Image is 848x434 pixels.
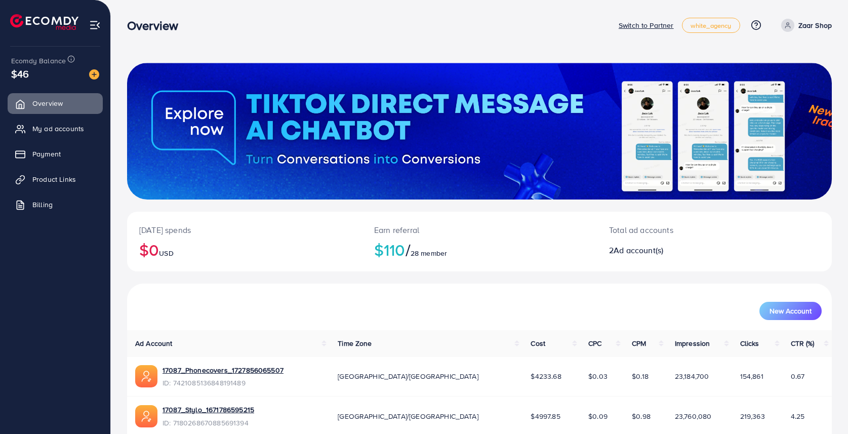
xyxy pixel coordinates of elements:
span: $4997.85 [531,411,560,421]
span: New Account [770,307,812,314]
a: My ad accounts [8,119,103,139]
span: Time Zone [338,338,372,348]
span: 0.67 [791,371,805,381]
span: Cost [531,338,545,348]
img: menu [89,19,101,31]
span: 4.25 [791,411,805,421]
a: 17087_Phonecovers_1727856065507 [163,365,284,375]
img: ic-ads-acc.e4c84228.svg [135,405,157,427]
button: New Account [759,302,822,320]
span: My ad accounts [32,124,84,134]
img: logo [10,14,78,30]
span: Product Links [32,174,76,184]
span: 154,861 [740,371,763,381]
span: [GEOGRAPHIC_DATA]/[GEOGRAPHIC_DATA] [338,371,478,381]
h2: $0 [139,240,350,259]
p: Earn referral [374,224,585,236]
span: $46 [11,66,29,81]
span: Ad account(s) [614,245,663,256]
span: Billing [32,200,53,210]
img: ic-ads-acc.e4c84228.svg [135,365,157,387]
span: ID: 7180268670885691394 [163,418,254,428]
span: $0.98 [632,411,651,421]
a: Product Links [8,169,103,189]
span: 219,363 [740,411,765,421]
span: white_agency [691,22,732,29]
span: USD [159,248,173,258]
a: white_agency [682,18,740,33]
a: Billing [8,194,103,215]
a: Payment [8,144,103,164]
p: Total ad accounts [609,224,761,236]
span: 28 member [411,248,447,258]
span: CPC [588,338,601,348]
span: Ad Account [135,338,173,348]
p: [DATE] spends [139,224,350,236]
h2: $110 [374,240,585,259]
span: CPM [632,338,646,348]
iframe: Chat [805,388,840,426]
img: image [89,69,99,80]
span: 23,760,080 [675,411,712,421]
span: Overview [32,98,63,108]
span: Impression [675,338,710,348]
a: Overview [8,93,103,113]
span: Payment [32,149,61,159]
span: 23,184,700 [675,371,709,381]
span: $0.18 [632,371,649,381]
a: 17087_Stylo_1671786595215 [163,405,254,415]
span: $0.03 [588,371,608,381]
span: [GEOGRAPHIC_DATA]/[GEOGRAPHIC_DATA] [338,411,478,421]
h2: 2 [609,246,761,255]
span: Clicks [740,338,759,348]
span: / [406,238,411,261]
span: CTR (%) [791,338,815,348]
span: $0.09 [588,411,608,421]
a: Zaar Shop [777,19,832,32]
span: Ecomdy Balance [11,56,66,66]
p: Zaar Shop [798,19,832,31]
span: ID: 7421085136848191489 [163,378,284,388]
h3: Overview [127,18,186,33]
span: $4233.68 [531,371,561,381]
p: Switch to Partner [619,19,674,31]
